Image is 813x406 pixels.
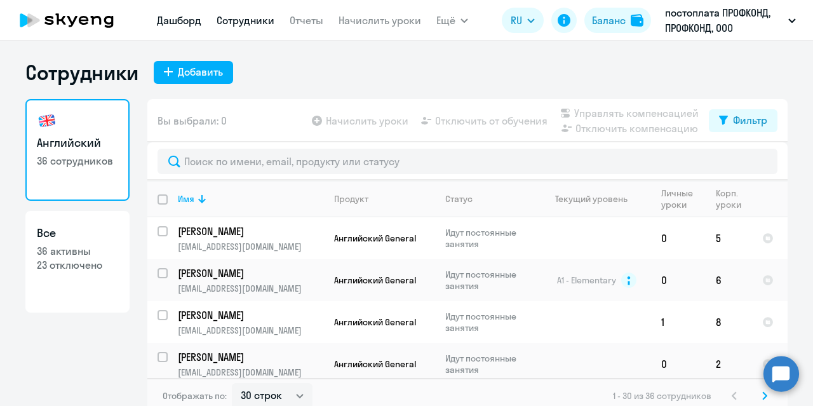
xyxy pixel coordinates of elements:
[334,233,416,244] span: Английский General
[651,259,706,301] td: 0
[709,109,777,132] button: Фильтр
[37,258,118,272] p: 23 отключено
[584,8,651,33] button: Балансbalance
[154,61,233,84] button: Добавить
[651,217,706,259] td: 0
[445,193,473,205] div: Статус
[339,14,421,27] a: Начислить уроки
[334,193,434,205] div: Продукт
[436,8,468,33] button: Ещё
[613,390,711,402] span: 1 - 30 из 36 сотрудников
[163,390,227,402] span: Отображать по:
[178,193,323,205] div: Имя
[445,269,532,292] p: Идут постоянные занятия
[178,224,323,238] a: [PERSON_NAME]
[445,227,532,250] p: Идут постоянные занятия
[511,13,522,28] span: RU
[178,266,321,280] p: [PERSON_NAME]
[631,14,643,27] img: balance
[334,274,416,286] span: Английский General
[592,13,626,28] div: Баланс
[178,308,321,322] p: [PERSON_NAME]
[178,325,323,336] p: [EMAIL_ADDRESS][DOMAIN_NAME]
[158,113,227,128] span: Вы выбрали: 0
[178,283,323,294] p: [EMAIL_ADDRESS][DOMAIN_NAME]
[178,241,323,252] p: [EMAIL_ADDRESS][DOMAIN_NAME]
[37,135,118,151] h3: Английский
[659,5,802,36] button: постоплата ПРОФКОНД, ПРОФКОНД, ООО
[178,367,323,378] p: [EMAIL_ADDRESS][DOMAIN_NAME]
[502,8,544,33] button: RU
[178,64,223,79] div: Добавить
[37,225,118,241] h3: Все
[25,99,130,201] a: Английский36 сотрудников
[334,193,368,205] div: Продукт
[716,187,743,210] div: Корп. уроки
[290,14,323,27] a: Отчеты
[334,358,416,370] span: Английский General
[555,193,628,205] div: Текущий уровень
[445,193,532,205] div: Статус
[157,14,201,27] a: Дашборд
[178,308,323,322] a: [PERSON_NAME]
[178,193,194,205] div: Имя
[178,350,321,364] p: [PERSON_NAME]
[37,111,57,131] img: english
[334,316,416,328] span: Английский General
[706,301,752,343] td: 8
[436,13,455,28] span: Ещё
[557,274,616,286] span: A1 - Elementary
[651,343,706,385] td: 0
[445,353,532,376] p: Идут постоянные занятия
[716,187,751,210] div: Корп. уроки
[178,350,323,364] a: [PERSON_NAME]
[543,193,650,205] div: Текущий уровень
[37,154,118,168] p: 36 сотрудников
[661,187,697,210] div: Личные уроки
[445,311,532,334] p: Идут постоянные занятия
[25,211,130,313] a: Все36 активны23 отключено
[661,187,705,210] div: Личные уроки
[25,60,138,85] h1: Сотрудники
[706,217,752,259] td: 5
[651,301,706,343] td: 1
[178,266,323,280] a: [PERSON_NAME]
[217,14,274,27] a: Сотрудники
[37,244,118,258] p: 36 активны
[665,5,783,36] p: постоплата ПРОФКОНД, ПРОФКОНД, ООО
[706,343,752,385] td: 2
[706,259,752,301] td: 6
[178,224,321,238] p: [PERSON_NAME]
[158,149,777,174] input: Поиск по имени, email, продукту или статусу
[733,112,767,128] div: Фильтр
